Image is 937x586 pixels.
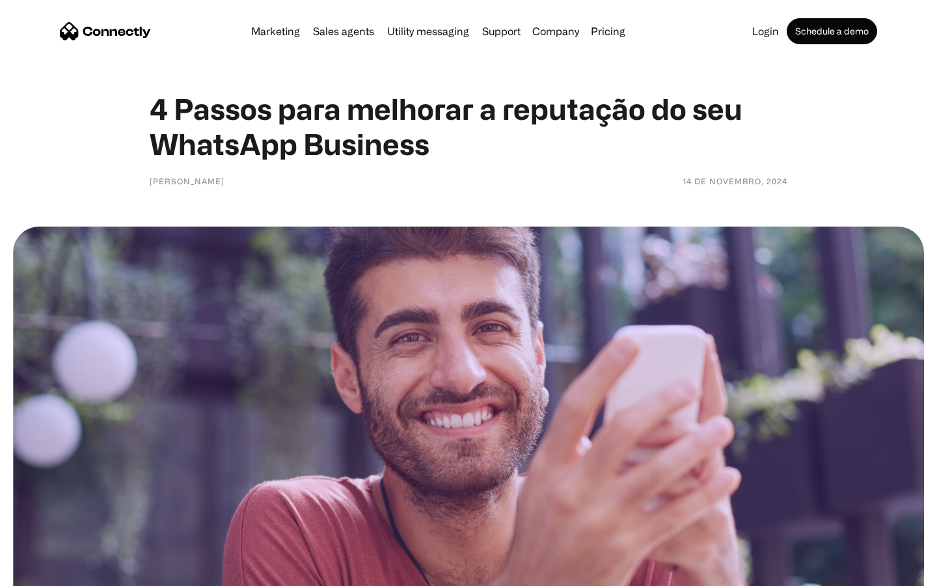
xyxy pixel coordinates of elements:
[13,563,78,581] aside: Language selected: English
[26,563,78,581] ul: Language list
[308,26,379,36] a: Sales agents
[150,174,224,188] div: [PERSON_NAME]
[586,26,631,36] a: Pricing
[382,26,474,36] a: Utility messaging
[246,26,305,36] a: Marketing
[683,174,787,188] div: 14 de novembro, 2024
[747,26,784,36] a: Login
[150,91,787,161] h1: 4 Passos para melhorar a reputação do seu WhatsApp Business
[477,26,526,36] a: Support
[532,22,579,40] div: Company
[787,18,877,44] a: Schedule a demo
